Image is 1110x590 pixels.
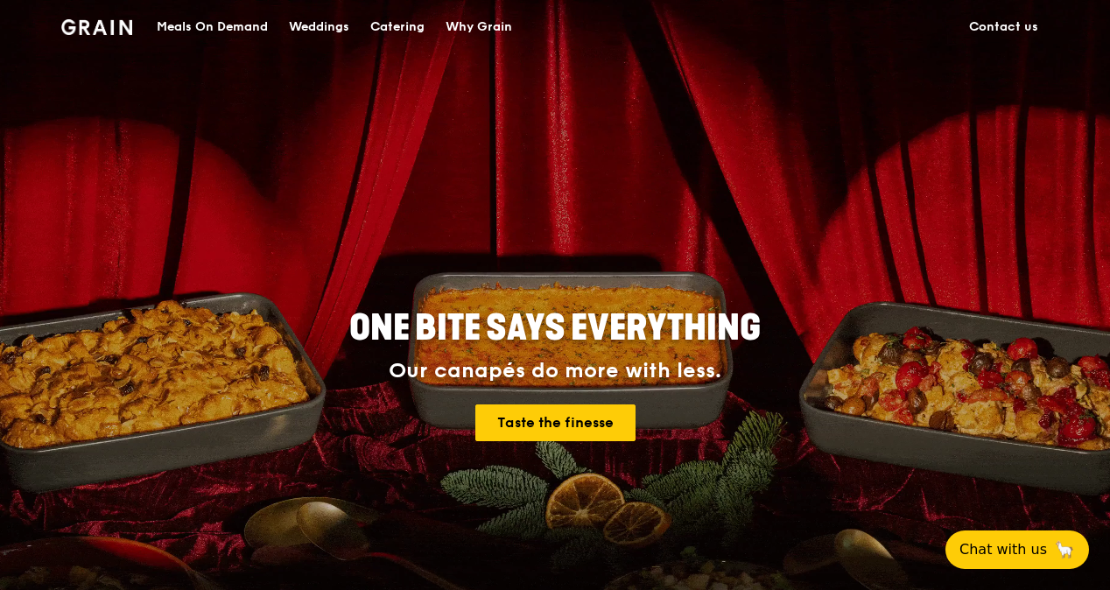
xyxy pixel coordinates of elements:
div: Our canapés do more with less. [240,359,870,383]
a: Contact us [959,1,1049,53]
div: Weddings [289,1,349,53]
a: Taste the finesse [475,404,636,441]
div: Meals On Demand [157,1,268,53]
a: Why Grain [435,1,523,53]
img: Grain [61,19,132,35]
div: Catering [370,1,425,53]
a: Weddings [278,1,360,53]
span: Chat with us [959,539,1047,560]
a: Catering [360,1,435,53]
span: ONE BITE SAYS EVERYTHING [349,307,761,349]
div: Why Grain [446,1,512,53]
button: Chat with us🦙 [945,530,1089,569]
span: 🦙 [1054,539,1075,560]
